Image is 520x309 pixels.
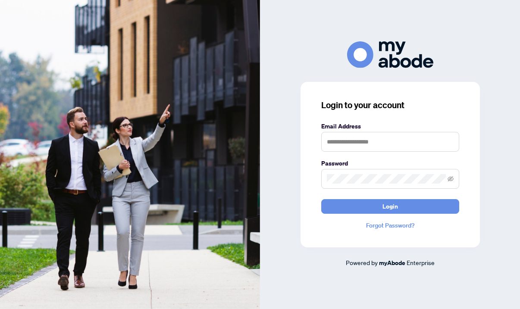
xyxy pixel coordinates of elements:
button: Login [321,199,459,214]
label: Email Address [321,122,459,131]
span: Login [382,200,398,213]
a: Forgot Password? [321,221,459,230]
h3: Login to your account [321,99,459,111]
label: Password [321,159,459,168]
a: myAbode [379,258,405,268]
span: eye-invisible [448,176,454,182]
img: ma-logo [347,41,433,68]
span: Enterprise [407,259,435,266]
span: Powered by [346,259,378,266]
